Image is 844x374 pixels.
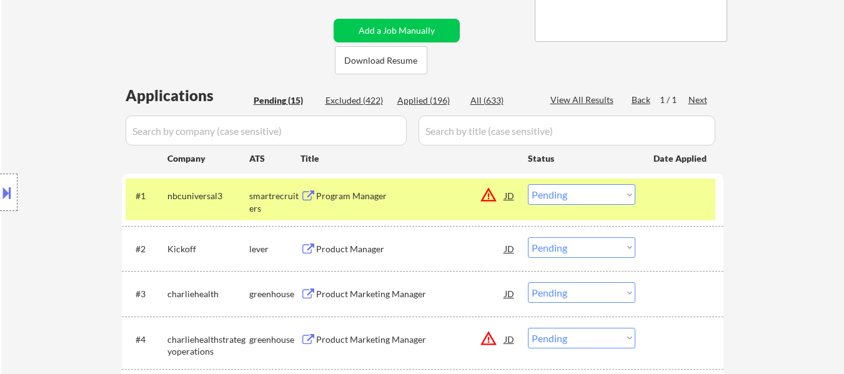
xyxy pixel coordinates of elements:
[504,282,516,305] div: JD
[316,333,505,346] div: Product Marketing Manager
[632,94,652,106] div: Back
[249,152,300,165] div: ATS
[136,333,157,346] div: #4
[688,94,708,106] div: Next
[480,186,497,204] button: warning_amber
[249,288,300,300] div: greenhouse
[550,94,617,106] div: View All Results
[397,94,460,107] div: Applied (196)
[504,237,516,260] div: JD
[480,330,497,347] button: warning_amber
[470,94,533,107] div: All (633)
[167,333,249,358] div: charliehealthstrategyoperations
[316,243,505,255] div: Product Manager
[126,116,407,145] input: Search by company (case sensitive)
[335,46,427,74] button: Download Resume
[254,94,316,107] div: Pending (15)
[249,190,300,214] div: smartrecruiters
[316,190,505,202] div: Program Manager
[334,19,460,42] button: Add a Job Manually
[325,94,388,107] div: Excluded (422)
[528,147,635,169] div: Status
[504,328,516,350] div: JD
[249,333,300,346] div: greenhouse
[249,243,300,255] div: lever
[316,288,505,300] div: Product Marketing Manager
[660,94,688,106] div: 1 / 1
[504,184,516,207] div: JD
[419,116,715,145] input: Search by title (case sensitive)
[300,152,516,165] div: Title
[653,152,708,165] div: Date Applied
